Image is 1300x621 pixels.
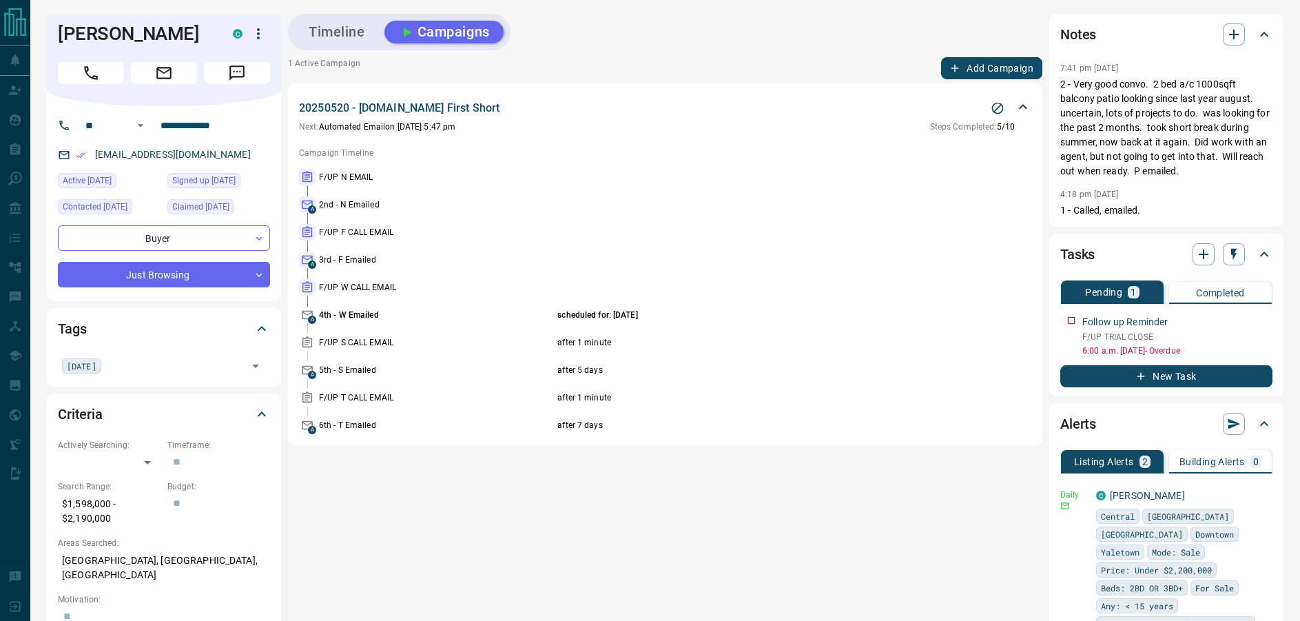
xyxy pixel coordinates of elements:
a: [PERSON_NAME] [1110,490,1185,501]
p: Timeframe: [167,439,270,451]
p: after 1 minute [557,391,949,404]
span: Email [131,62,197,84]
p: [GEOGRAPHIC_DATA], [GEOGRAPHIC_DATA], [GEOGRAPHIC_DATA] [58,549,270,587]
p: F/UP TRIAL CLOSE [1082,331,1272,343]
span: Contacted [DATE] [63,200,127,214]
a: [EMAIL_ADDRESS][DOMAIN_NAME] [95,149,251,160]
button: Open [246,356,265,376]
div: condos.ca [233,29,243,39]
p: Automated Email on [DATE] 5:47 pm [299,121,455,133]
span: Call [58,62,124,84]
span: [GEOGRAPHIC_DATA] [1147,509,1229,523]
div: Tasks [1060,238,1272,271]
span: A [308,316,316,324]
p: 20250520 - [DOMAIN_NAME] First Short [299,100,499,116]
p: Campaign Timeline [299,147,1031,159]
p: Follow up Reminder [1082,315,1168,329]
h2: Tasks [1060,243,1095,265]
p: F/UP T CALL EMAIL [319,391,554,404]
p: 5 / 10 [930,121,1015,133]
span: For Sale [1195,581,1234,595]
p: $1,598,000 - $2,190,000 [58,493,161,530]
h1: [PERSON_NAME] [58,23,212,45]
h2: Notes [1060,23,1096,45]
span: Any: < 15 years [1101,599,1173,613]
div: Alerts [1060,407,1272,440]
p: Actively Searching: [58,439,161,451]
div: Tags [58,312,270,345]
div: Wed Sep 10 2025 [167,199,270,218]
button: Add Campaign [941,57,1042,79]
h2: Tags [58,318,86,340]
span: Next: [299,122,319,132]
span: [DATE] [67,359,96,373]
span: Central [1101,509,1135,523]
p: Areas Searched: [58,537,270,549]
span: Beds: 2BD OR 3BD+ [1101,581,1183,595]
p: 1 - Called, emailed. [1060,203,1272,218]
span: A [308,426,316,434]
p: 6th - T Emailed [319,419,554,431]
span: Yaletown [1101,545,1139,559]
button: Stop Campaign [987,98,1008,119]
span: Steps Completed: [930,122,997,132]
span: A [308,371,316,379]
span: Message [204,62,270,84]
p: Budget: [167,480,270,493]
p: Completed [1196,288,1245,298]
p: F/UP W CALL EMAIL [319,281,554,294]
p: 5th - S Emailed [319,364,554,376]
button: New Task [1060,365,1272,387]
div: Just Browsing [58,262,270,287]
svg: Email Verified [76,150,85,160]
p: 2 [1142,457,1148,467]
div: Wed Sep 10 2025 [58,173,161,192]
p: 0 [1253,457,1259,467]
span: Downtown [1195,527,1234,541]
p: 3rd - F Emailed [319,254,554,266]
p: F/UP F CALL EMAIL [319,226,554,238]
span: [GEOGRAPHIC_DATA] [1101,527,1183,541]
p: 1 [1131,287,1136,297]
span: Mode: Sale [1152,545,1200,559]
p: Daily [1060,489,1088,501]
span: A [308,205,316,214]
div: Criteria [58,398,270,431]
div: 20250520 - [DOMAIN_NAME] First ShortStop CampaignNext:Automated Emailon [DATE] 5:47 pmSteps Compl... [299,97,1031,136]
p: 6:00 a.m. [DATE] - Overdue [1082,345,1272,357]
button: Open [132,117,149,134]
p: 4:18 pm [DATE] [1060,190,1119,199]
p: 1 Active Campaign [288,57,360,79]
p: Search Range: [58,480,161,493]
p: Motivation: [58,593,270,606]
svg: Email [1060,501,1070,511]
h2: Alerts [1060,413,1096,435]
p: 4th - W Emailed [319,309,554,321]
p: Pending [1085,287,1122,297]
span: Signed up [DATE] [172,174,236,187]
p: Building Alerts [1179,457,1245,467]
p: after 5 days [557,364,949,376]
p: Listing Alerts [1074,457,1134,467]
span: Price: Under $2,200,000 [1101,563,1212,577]
p: 7:41 pm [DATE] [1060,63,1119,73]
button: Timeline [295,21,379,43]
div: Thu Sep 11 2025 [58,199,161,218]
div: Buyer [58,225,270,251]
p: after 1 minute [557,336,949,349]
p: scheduled for: [DATE] [557,309,949,321]
button: Campaigns [384,21,504,43]
span: A [308,261,316,269]
p: F/UP S CALL EMAIL [319,336,554,349]
p: F/UP N EMAIL [319,171,554,183]
div: Notes [1060,18,1272,51]
div: condos.ca [1096,491,1106,500]
p: after 7 days [557,419,949,431]
span: Active [DATE] [63,174,112,187]
span: Claimed [DATE] [172,200,229,214]
p: 2 - Very good convo. 2 bed a/c 1000sqft balcony patio looking since last year august. uncertain, ... [1060,77,1272,179]
div: Wed Sep 10 2025 [167,173,270,192]
h2: Criteria [58,403,103,425]
p: 2nd - N Emailed [319,198,554,211]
